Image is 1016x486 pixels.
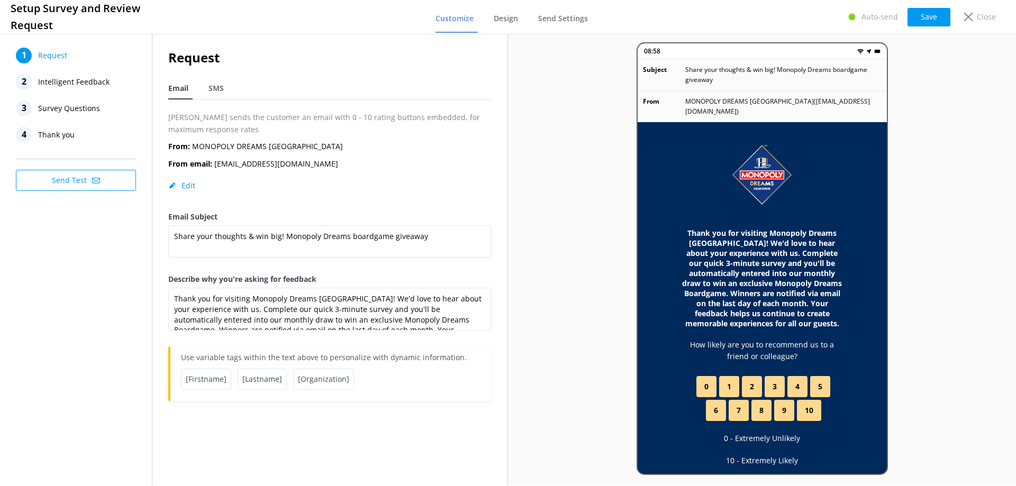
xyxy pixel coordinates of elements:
p: Close [977,11,996,23]
span: 0 [704,381,709,392]
span: Email [168,83,188,94]
label: Describe why you're asking for feedback [168,273,492,285]
label: Email Subject [168,211,492,223]
b: From email: [168,159,212,169]
button: Save [908,8,950,26]
p: How likely are you to recommend us to a friend or colleague? [680,339,845,363]
span: Design [494,13,518,24]
div: 1 [16,48,32,63]
span: Intelligent Feedback [38,74,110,90]
span: [Organization] [293,369,354,390]
h2: Request [168,48,492,68]
h3: Thank you for visiting Monopoly Dreams [GEOGRAPHIC_DATA]! We'd love to hear about your experience... [680,228,845,328]
span: Thank you [38,127,75,143]
span: Survey Questions [38,100,100,116]
span: SMS [208,83,224,94]
span: [Firstname] [181,369,231,390]
p: 0 - Extremely Unlikely [724,433,800,444]
span: Customize [436,13,474,24]
span: 9 [782,405,786,416]
span: Request [38,48,67,63]
span: 1 [727,381,731,392]
span: 10 [805,405,813,416]
p: [EMAIL_ADDRESS][DOMAIN_NAME] [168,158,338,170]
p: MONOPOLY DREAMS [GEOGRAPHIC_DATA] ( [EMAIL_ADDRESS][DOMAIN_NAME] ) [685,96,882,116]
div: 4 [16,127,32,143]
div: 2 [16,74,32,90]
span: 7 [737,405,741,416]
span: Send Settings [538,13,588,24]
span: 4 [795,381,800,392]
p: 10 - Extremely Likely [726,455,798,466]
img: wifi.png [857,48,864,54]
p: MONOPOLY DREAMS [GEOGRAPHIC_DATA] [168,141,343,152]
img: near-me.png [866,48,872,54]
span: [Lastname] [238,369,287,390]
b: From: [168,141,190,151]
p: [PERSON_NAME] sends the customer an email with 0 - 10 rating buttons embedded, for maximum respon... [168,112,492,135]
p: Subject [643,65,685,85]
button: Send Test [16,170,136,191]
textarea: Thank you for visiting Monopoly Dreams [GEOGRAPHIC_DATA]! We'd love to hear about your experience... [168,288,492,331]
textarea: Share your thoughts & win big! Monopoly Dreams boardgame giveaway [168,225,492,258]
p: Auto-send [861,11,898,23]
img: battery.png [874,48,881,54]
button: Edit [168,180,195,191]
span: 6 [714,405,718,416]
div: 3 [16,100,32,116]
p: Share your thoughts & win big! Monopoly Dreams boardgame giveaway [685,65,882,85]
p: From [643,96,685,116]
span: 8 [759,405,764,416]
p: 08:58 [644,46,660,56]
span: 2 [750,381,754,392]
span: 3 [773,381,777,392]
span: 5 [818,381,822,392]
img: 275-1743573225.png [730,143,794,207]
p: Use variable tags within the text above to personalize with dynamic information. [181,352,481,369]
